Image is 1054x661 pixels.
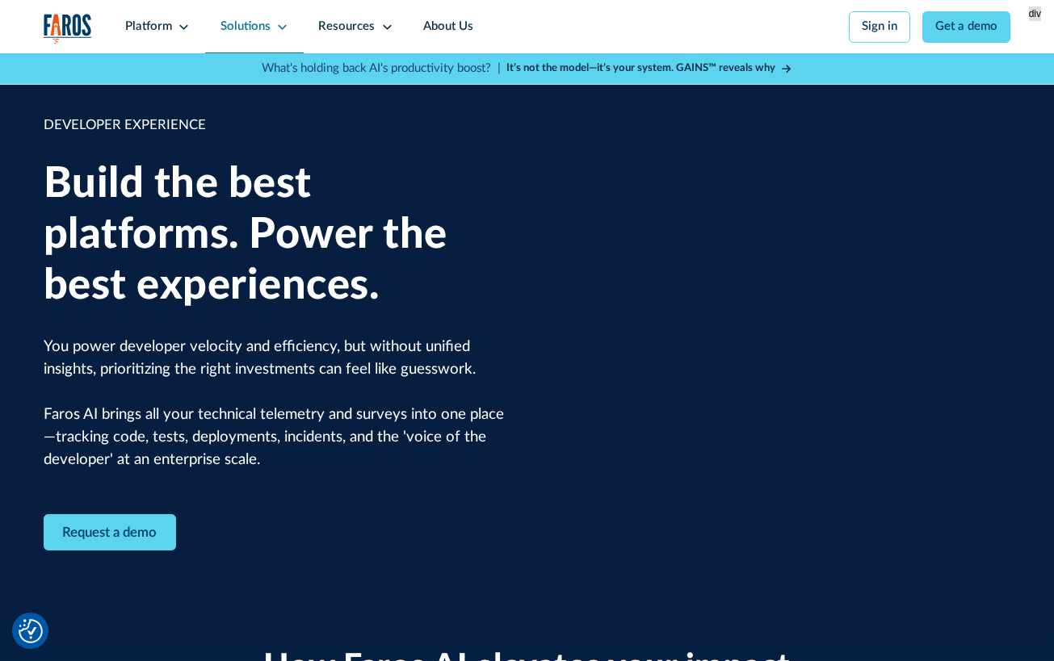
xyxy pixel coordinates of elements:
a: It’s not the model—it’s your system. GAINS™ reveals why [506,61,792,77]
p: You power developer velocity and efficiency, but without unified insights, prioritizing the right... [44,336,505,471]
img: Revisit consent button [19,619,43,643]
a: Contact Modal [44,514,176,551]
div: Resources [318,18,375,36]
div: Platform [125,18,172,36]
a: Sign in [849,11,910,43]
div: Solutions [220,18,271,36]
button: Cookie Settings [19,619,43,643]
strong: It’s not the model—it’s your system. GAINS™ reveals why [506,62,775,73]
a: Get a demo [922,11,1010,43]
img: Logo of the analytics and reporting company Faros. [44,14,92,45]
div: DEVELOPER EXPERIENCE [44,115,505,135]
p: What's holding back AI's productivity boost? | [262,60,501,77]
h1: Build the best platforms. Power the best experiences. [44,159,505,312]
a: home [44,14,92,45]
